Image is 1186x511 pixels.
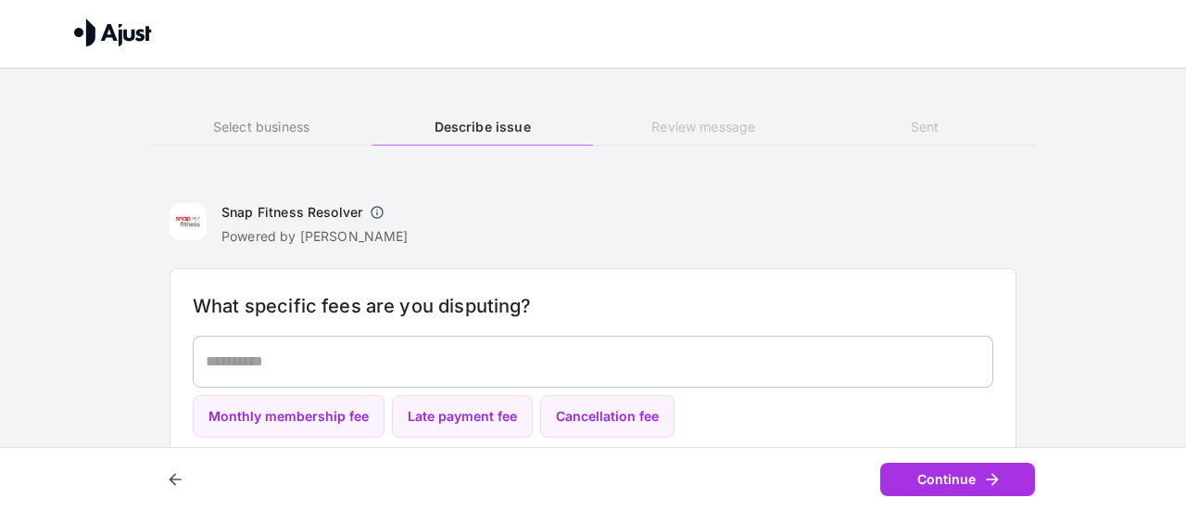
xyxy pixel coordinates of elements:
h6: What specific fees are you disputing? [193,291,993,321]
button: Cancellation fee [540,395,675,439]
img: Snap Fitness [170,203,207,240]
img: Ajust [74,19,152,46]
h6: Review message [593,117,814,137]
h6: Snap Fitness Resolver [221,203,362,222]
p: Powered by [PERSON_NAME] [221,227,409,246]
button: Late payment fee [392,395,533,439]
button: Monthly membership fee [193,395,385,439]
h6: Describe issue [372,117,593,137]
button: Continue [880,463,1035,497]
h6: Sent [814,117,1035,137]
h6: Select business [151,117,372,137]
